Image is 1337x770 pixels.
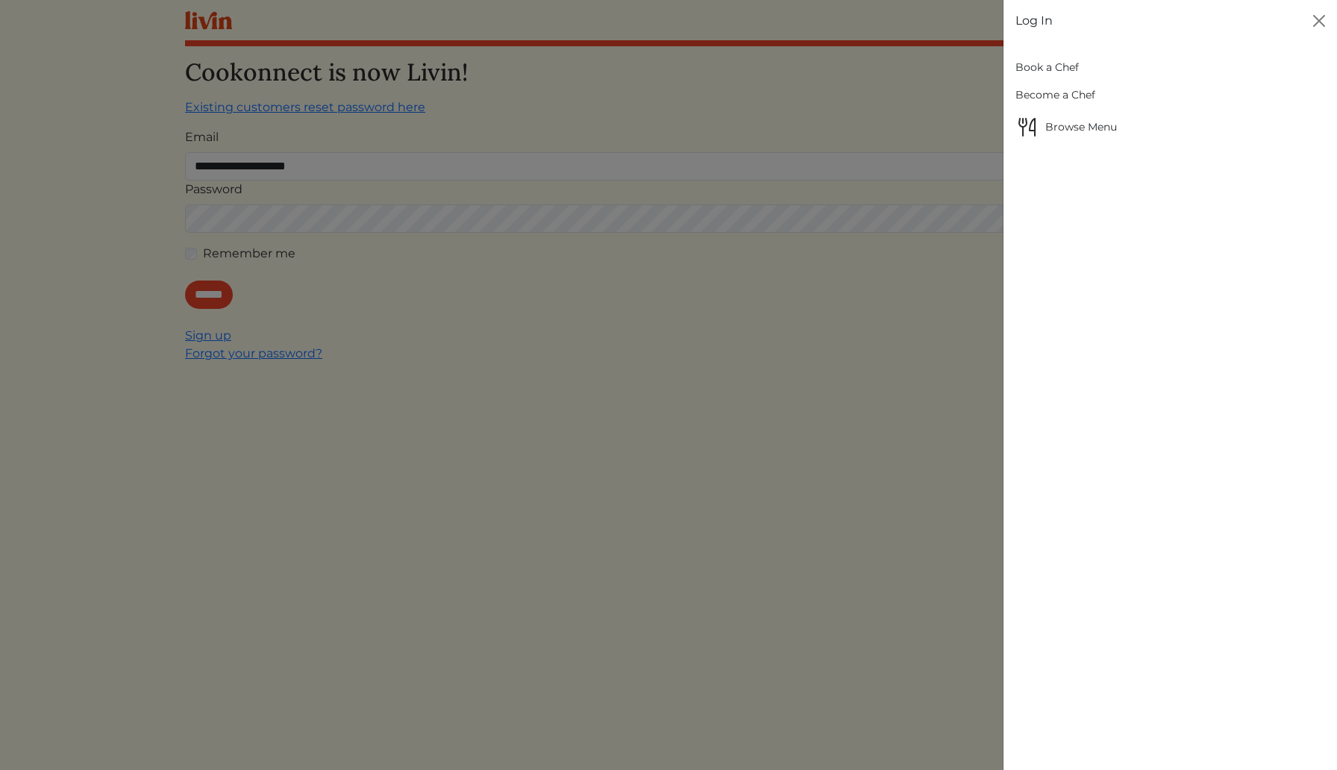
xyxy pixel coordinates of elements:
a: Become a Chef [1015,81,1325,109]
a: Log In [1015,12,1053,30]
button: Close [1307,9,1331,33]
span: Browse Menu [1015,115,1325,139]
img: Browse Menu [1015,115,1039,139]
a: Browse MenuBrowse Menu [1015,109,1325,145]
a: Book a Chef [1015,54,1325,81]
